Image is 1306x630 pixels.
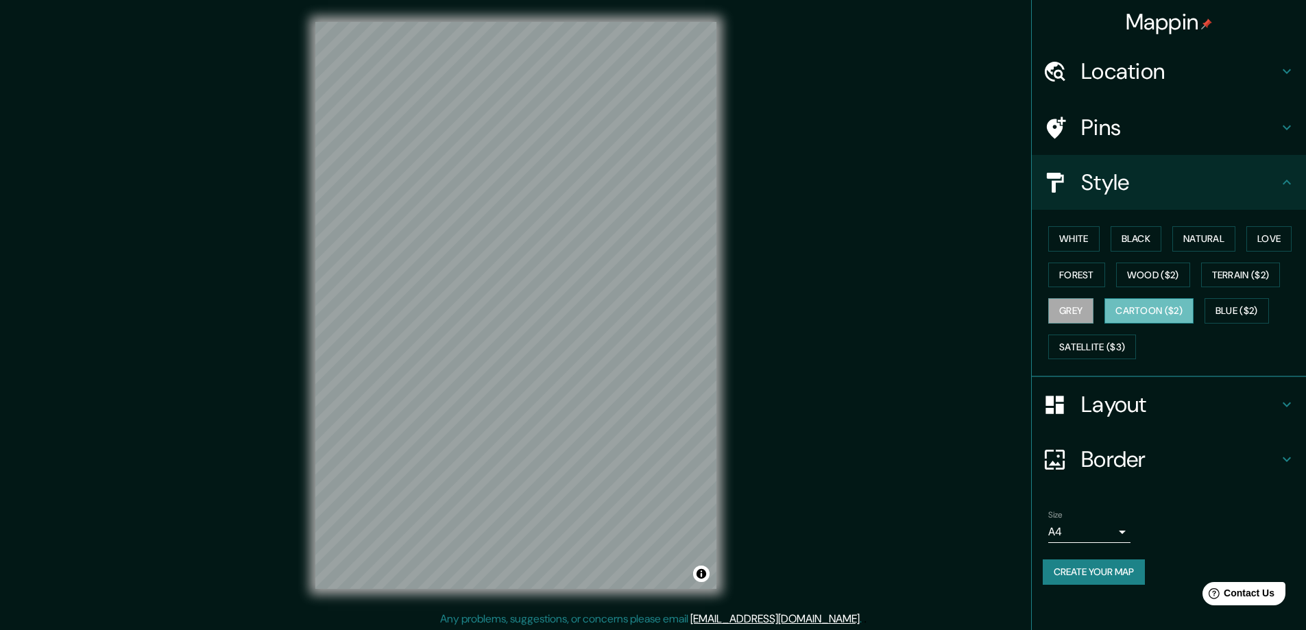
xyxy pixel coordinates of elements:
[1205,298,1269,324] button: Blue ($2)
[1032,432,1306,487] div: Border
[1048,226,1100,252] button: White
[440,611,862,627] p: Any problems, suggestions, or concerns please email .
[1184,577,1291,615] iframe: Help widget launcher
[1032,155,1306,210] div: Style
[693,566,710,582] button: Toggle attribution
[1081,169,1279,196] h4: Style
[1201,19,1212,29] img: pin-icon.png
[1043,559,1145,585] button: Create your map
[862,611,864,627] div: .
[1081,114,1279,141] h4: Pins
[1104,298,1194,324] button: Cartoon ($2)
[1111,226,1162,252] button: Black
[1081,58,1279,85] h4: Location
[1048,298,1093,324] button: Grey
[1032,44,1306,99] div: Location
[1048,521,1130,543] div: A4
[1032,377,1306,432] div: Layout
[1081,391,1279,418] h4: Layout
[1246,226,1292,252] button: Love
[1172,226,1235,252] button: Natural
[1032,100,1306,155] div: Pins
[315,22,716,589] canvas: Map
[1116,263,1190,288] button: Wood ($2)
[1048,263,1105,288] button: Forest
[1048,509,1063,521] label: Size
[864,611,867,627] div: .
[1048,335,1136,360] button: Satellite ($3)
[1126,8,1213,36] h4: Mappin
[690,611,860,626] a: [EMAIL_ADDRESS][DOMAIN_NAME]
[1081,446,1279,473] h4: Border
[1201,263,1281,288] button: Terrain ($2)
